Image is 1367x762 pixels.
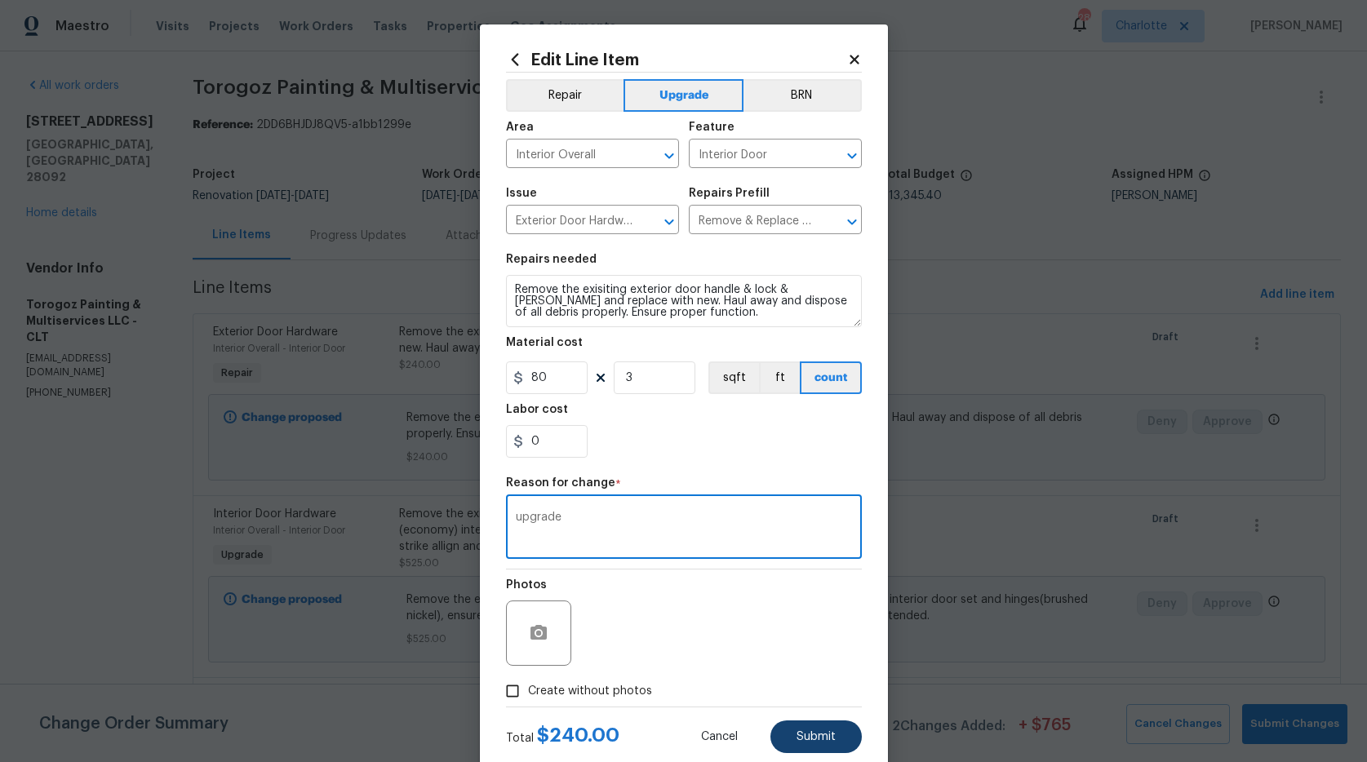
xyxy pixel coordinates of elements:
[759,361,800,394] button: ft
[841,210,863,233] button: Open
[506,79,624,112] button: Repair
[506,188,537,199] h5: Issue
[506,477,615,489] h5: Reason for change
[516,512,852,546] textarea: upgrade
[675,720,764,753] button: Cancel
[506,122,534,133] h5: Area
[506,337,583,348] h5: Material cost
[506,275,862,327] textarea: Remove the exisiting exterior door handle & lock & [PERSON_NAME] and replace with new. Haul away ...
[841,144,863,167] button: Open
[506,51,847,69] h2: Edit Line Item
[689,188,770,199] h5: Repairs Prefill
[506,579,547,591] h5: Photos
[506,254,597,265] h5: Repairs needed
[528,683,652,700] span: Create without photos
[689,122,735,133] h5: Feature
[506,404,568,415] h5: Labor cost
[658,210,681,233] button: Open
[658,144,681,167] button: Open
[797,731,836,743] span: Submit
[506,727,619,746] div: Total
[800,361,862,394] button: count
[701,731,738,743] span: Cancel
[743,79,862,112] button: BRN
[770,720,862,753] button: Submit
[537,725,619,745] span: $ 240.00
[708,361,759,394] button: sqft
[624,79,743,112] button: Upgrade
